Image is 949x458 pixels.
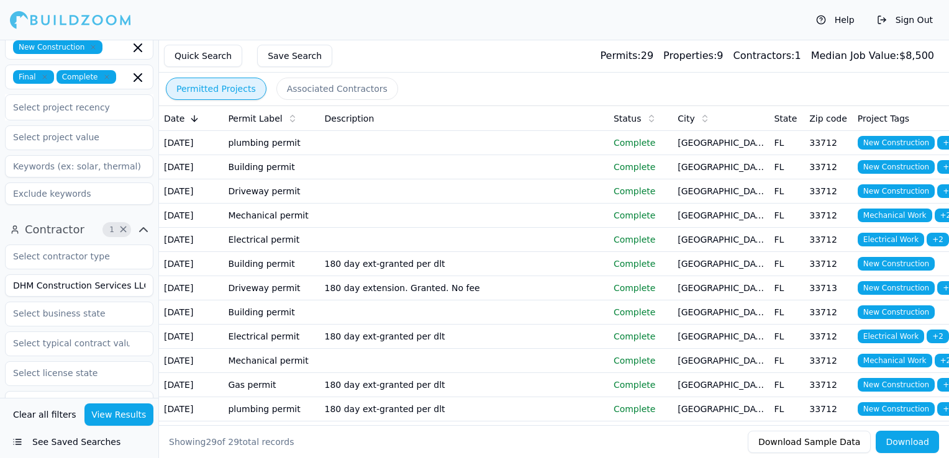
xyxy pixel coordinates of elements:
[57,70,116,84] span: Complete
[769,179,804,204] td: FL
[6,245,137,267] input: Select contractor type
[320,252,609,276] td: 180 day ext-granted per dlt
[673,373,769,397] td: [GEOGRAPHIC_DATA]
[748,431,871,453] button: Download Sample Data
[5,391,153,413] input: Phone ex: 5555555555
[614,306,668,318] p: Complete
[106,223,118,236] span: 1
[5,274,153,297] input: Business name
[804,228,853,252] td: 33712
[13,70,54,84] span: Final
[769,397,804,421] td: FL
[614,209,668,222] p: Complete
[769,325,804,349] td: FL
[223,349,319,373] td: Mechanical permit
[159,155,223,179] td: [DATE]
[663,48,723,63] div: 9
[811,48,934,63] div: $ 8,500
[320,276,609,300] td: 180 day extension. Granted. No fee
[804,397,853,421] td: 33712
[164,112,184,125] span: Date
[614,233,668,246] p: Complete
[159,252,223,276] td: [DATE]
[614,258,668,270] p: Complete
[159,397,223,421] td: [DATE]
[673,300,769,325] td: [GEOGRAPHIC_DATA]
[804,276,853,300] td: 33713
[159,325,223,349] td: [DATE]
[733,48,801,63] div: 1
[769,204,804,228] td: FL
[223,131,319,155] td: plumbing permit
[811,50,899,61] span: Median Job Value:
[804,155,853,179] td: 33712
[614,185,668,197] p: Complete
[673,155,769,179] td: [GEOGRAPHIC_DATA]
[223,252,319,276] td: Building permit
[804,204,853,228] td: 33712
[166,78,266,100] button: Permitted Projects
[6,302,137,325] input: Select business state
[769,300,804,325] td: FL
[159,131,223,155] td: [DATE]
[876,431,939,453] button: Download
[5,220,153,240] button: Contractor1Clear Contractor filters
[927,330,949,343] span: + 2
[320,397,609,421] td: 180 day ext-granted per dlt
[858,354,932,367] span: Mechanical Work
[6,362,137,384] input: Select license state
[804,325,853,349] td: 33712
[228,112,282,125] span: Permit Label
[769,228,804,252] td: FL
[673,276,769,300] td: [GEOGRAPHIC_DATA]
[159,421,223,446] td: [DATE]
[804,349,853,373] td: 33712
[614,282,668,294] p: Complete
[223,155,319,179] td: Building permit
[84,403,154,426] button: View Results
[809,112,847,125] span: Zip code
[858,233,924,246] span: Electrical Work
[858,378,935,392] span: New Construction
[119,227,128,233] span: Clear Contractor filters
[159,349,223,373] td: [DATE]
[663,50,717,61] span: Properties:
[228,437,239,447] span: 29
[320,325,609,349] td: 180 day ext-granted per dlt
[614,161,668,173] p: Complete
[673,421,769,446] td: [GEOGRAPHIC_DATA]
[733,50,795,61] span: Contractors:
[223,373,319,397] td: Gas permit
[769,155,804,179] td: FL
[673,325,769,349] td: [GEOGRAPHIC_DATA]
[673,349,769,373] td: [GEOGRAPHIC_DATA]
[614,354,668,367] p: Complete
[858,305,935,319] span: New Construction
[927,233,949,246] span: + 2
[858,184,935,198] span: New Construction
[769,252,804,276] td: FL
[673,397,769,421] td: [GEOGRAPHIC_DATA]
[858,402,935,416] span: New Construction
[614,137,668,149] p: Complete
[223,276,319,300] td: Driveway permit
[5,431,153,453] button: See Saved Searches
[804,179,853,204] td: 33712
[614,403,668,415] p: Complete
[858,257,935,271] span: New Construction
[13,40,102,54] span: New Construction
[600,48,653,63] div: 29
[871,10,939,30] button: Sign Out
[858,112,909,125] span: Project Tags
[164,45,242,67] button: Quick Search
[804,373,853,397] td: 33712
[673,131,769,155] td: [GEOGRAPHIC_DATA]
[769,373,804,397] td: FL
[159,300,223,325] td: [DATE]
[6,126,137,148] input: Select project value
[769,131,804,155] td: FL
[5,155,153,177] input: Keywords (ex: solar, thermal)
[769,276,804,300] td: FL
[810,10,861,30] button: Help
[774,112,797,125] span: State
